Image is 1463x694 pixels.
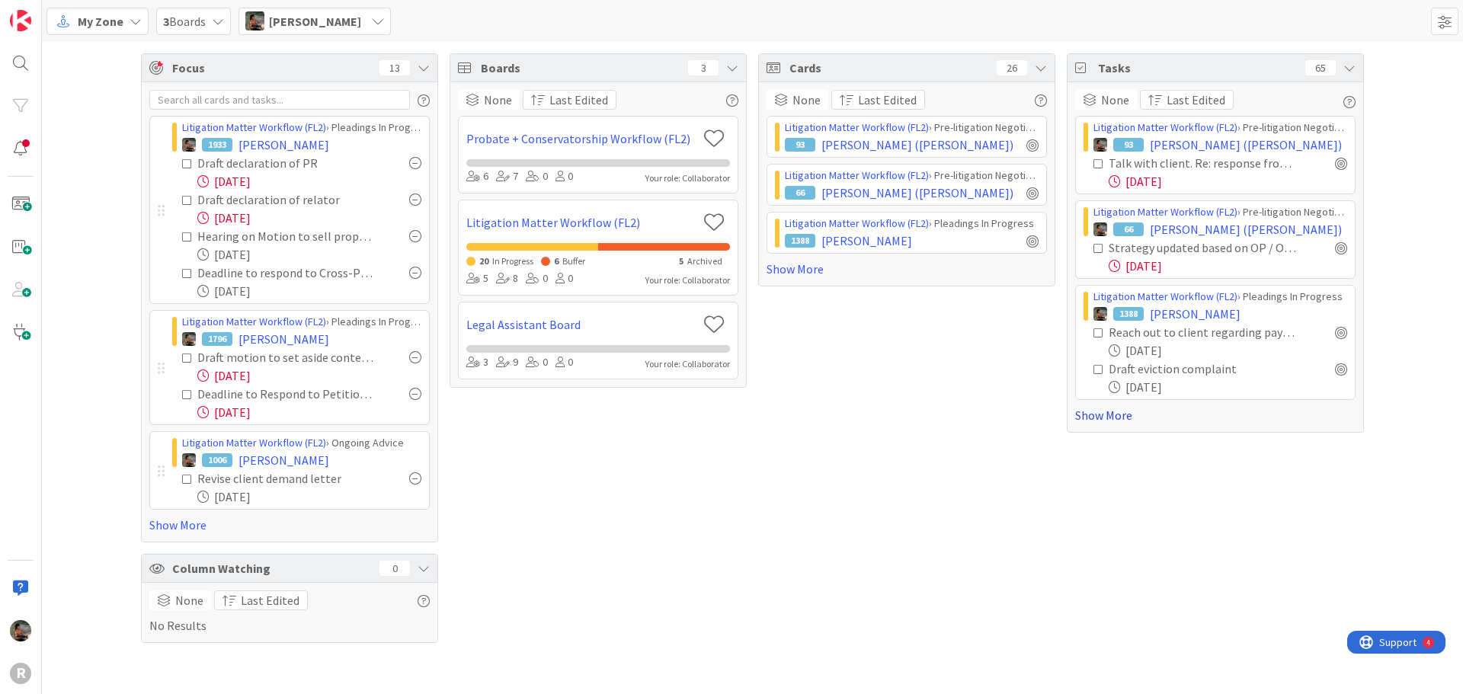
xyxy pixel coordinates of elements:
div: 65 [1305,60,1336,75]
div: 1933 [202,138,232,152]
div: Your role: Collaborator [645,357,730,371]
span: None [792,91,821,109]
b: 3 [163,14,169,29]
div: [DATE] [1109,378,1347,396]
span: Archived [687,255,722,267]
input: Search all cards and tasks... [149,90,410,110]
div: Draft declaration of relator [197,190,370,209]
div: Reach out to client regarding payment [1109,323,1301,341]
span: 5 [679,255,683,267]
div: 6 [466,168,488,185]
span: Support [32,2,69,21]
div: [DATE] [1109,257,1347,275]
div: [DATE] [197,403,421,421]
div: Hearing on Motion to sell property: [DATE]9am [197,227,376,245]
div: 0 [555,354,573,371]
span: Buffer [562,255,585,267]
span: [PERSON_NAME] [238,330,329,348]
div: › Ongoing Advice [182,435,421,451]
div: [DATE] [197,172,421,190]
a: Litigation Matter Workflow (FL2) [182,436,326,449]
div: › Pleadings In Progress [182,314,421,330]
span: My Zone [78,12,123,30]
div: Draft eviction complaint [1109,360,1279,378]
a: Litigation Matter Workflow (FL2) [466,213,697,232]
span: Last Edited [858,91,917,109]
span: 20 [479,255,488,267]
div: › Pleadings In Progress [785,216,1039,232]
div: 5 [466,270,488,287]
img: MW [1093,138,1107,152]
div: Strategy updated based on OP / OC Response + Checklist Items Created as needed [1109,238,1301,257]
div: 4 [79,6,83,18]
span: Cards [789,59,989,77]
div: › Pre-litigation Negotiation [785,120,1039,136]
button: Last Edited [523,90,616,110]
div: [DATE] [197,209,421,227]
div: Your role: Collaborator [645,273,730,287]
div: 0 [555,168,573,185]
div: [DATE] [1109,172,1347,190]
span: In Progress [492,255,533,267]
button: Last Edited [1140,90,1234,110]
div: 93 [1113,138,1144,152]
a: Litigation Matter Workflow (FL2) [785,120,929,134]
div: 3 [688,60,719,75]
div: 9 [496,354,518,371]
div: 0 [526,270,548,287]
a: Litigation Matter Workflow (FL2) [1093,289,1237,303]
div: › Pre-litigation Negotiation [1093,120,1347,136]
div: › Pleadings In Progress [182,120,421,136]
div: No Results [149,590,430,635]
div: 13 [379,60,410,75]
div: 0 [526,168,548,185]
div: [DATE] [197,245,421,264]
a: Litigation Matter Workflow (FL2) [785,168,929,182]
div: 1796 [202,332,232,346]
span: [PERSON_NAME] [238,451,329,469]
div: Your role: Collaborator [645,171,730,185]
div: 1388 [1113,307,1144,321]
div: 3 [466,354,488,371]
span: Last Edited [1167,91,1225,109]
a: Probate + Conservatorship Workflow (FL2) [466,130,697,148]
div: [DATE] [1109,341,1347,360]
button: Last Edited [214,590,308,610]
div: 66 [1113,222,1144,236]
div: 66 [785,186,815,200]
button: Last Edited [831,90,925,110]
span: Boards [481,59,680,77]
img: MW [245,11,264,30]
div: [DATE] [197,366,421,385]
div: 0 [379,561,410,576]
a: Show More [767,260,1047,278]
img: MW [1093,222,1107,236]
span: [PERSON_NAME] [269,12,361,30]
div: 8 [496,270,518,287]
img: MW [182,453,196,467]
a: Show More [149,516,430,534]
span: [PERSON_NAME] [238,136,329,154]
a: Litigation Matter Workflow (FL2) [785,216,929,230]
div: 1006 [202,453,232,467]
span: None [1101,91,1129,109]
span: [PERSON_NAME] ([PERSON_NAME]) [821,136,1013,154]
div: Deadline to respond to Cross-Petitioner's Response: 8/25 [197,264,376,282]
span: Column Watching [172,559,372,577]
div: › Pleadings In Progress [1093,289,1347,305]
a: Legal Assistant Board [466,315,697,334]
div: 93 [785,138,815,152]
span: None [175,591,203,609]
div: 1388 [785,234,815,248]
span: [PERSON_NAME] ([PERSON_NAME]) [1150,220,1342,238]
span: 6 [554,255,559,267]
div: Draft motion to set aside contempt [197,348,376,366]
img: MW [182,332,196,346]
div: 26 [997,60,1027,75]
div: 0 [555,270,573,287]
img: MW [1093,307,1107,321]
span: Last Edited [241,591,299,609]
div: › Pre-litigation Negotiation [785,168,1039,184]
span: [PERSON_NAME] ([PERSON_NAME]) [821,184,1013,202]
div: Deadline to Respond to Petitioner's Response: 8/25 [197,385,376,403]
